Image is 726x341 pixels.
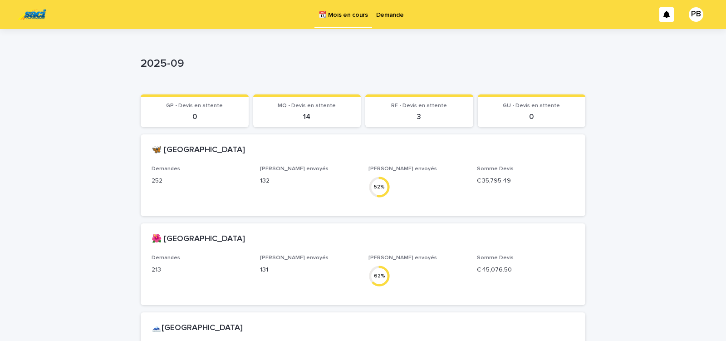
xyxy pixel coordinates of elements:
[152,265,249,275] p: 213
[477,176,574,186] p: € 35,795.49
[503,103,560,109] span: GU - Devis en attente
[260,166,329,172] span: [PERSON_NAME] envoyés
[278,103,336,109] span: MQ - Devis en attente
[391,103,447,109] span: RE - Devis en attente
[689,7,703,22] div: PB
[18,5,46,24] img: UC29JcTLQ3GheANZ19ks
[259,113,356,121] p: 14
[368,271,390,281] div: 62 %
[141,57,582,70] p: 2025-09
[152,234,245,244] h2: 🌺 [GEOGRAPHIC_DATA]
[260,255,329,261] span: [PERSON_NAME] envoyés
[477,255,514,261] span: Somme Devis
[260,265,358,275] p: 131
[166,103,223,109] span: GP - Devis en attente
[368,255,437,261] span: [PERSON_NAME] envoyés
[483,113,580,121] p: 0
[371,113,468,121] p: 3
[477,166,514,172] span: Somme Devis
[152,176,249,186] p: 252
[368,182,390,192] div: 52 %
[152,166,180,172] span: Demandes
[152,255,180,261] span: Demandes
[152,323,243,333] h2: 🗻[GEOGRAPHIC_DATA]
[146,113,243,121] p: 0
[152,145,245,155] h2: 🦋 [GEOGRAPHIC_DATA]
[260,176,358,186] p: 132
[368,166,437,172] span: [PERSON_NAME] envoyés
[477,265,574,275] p: € 45,076.50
